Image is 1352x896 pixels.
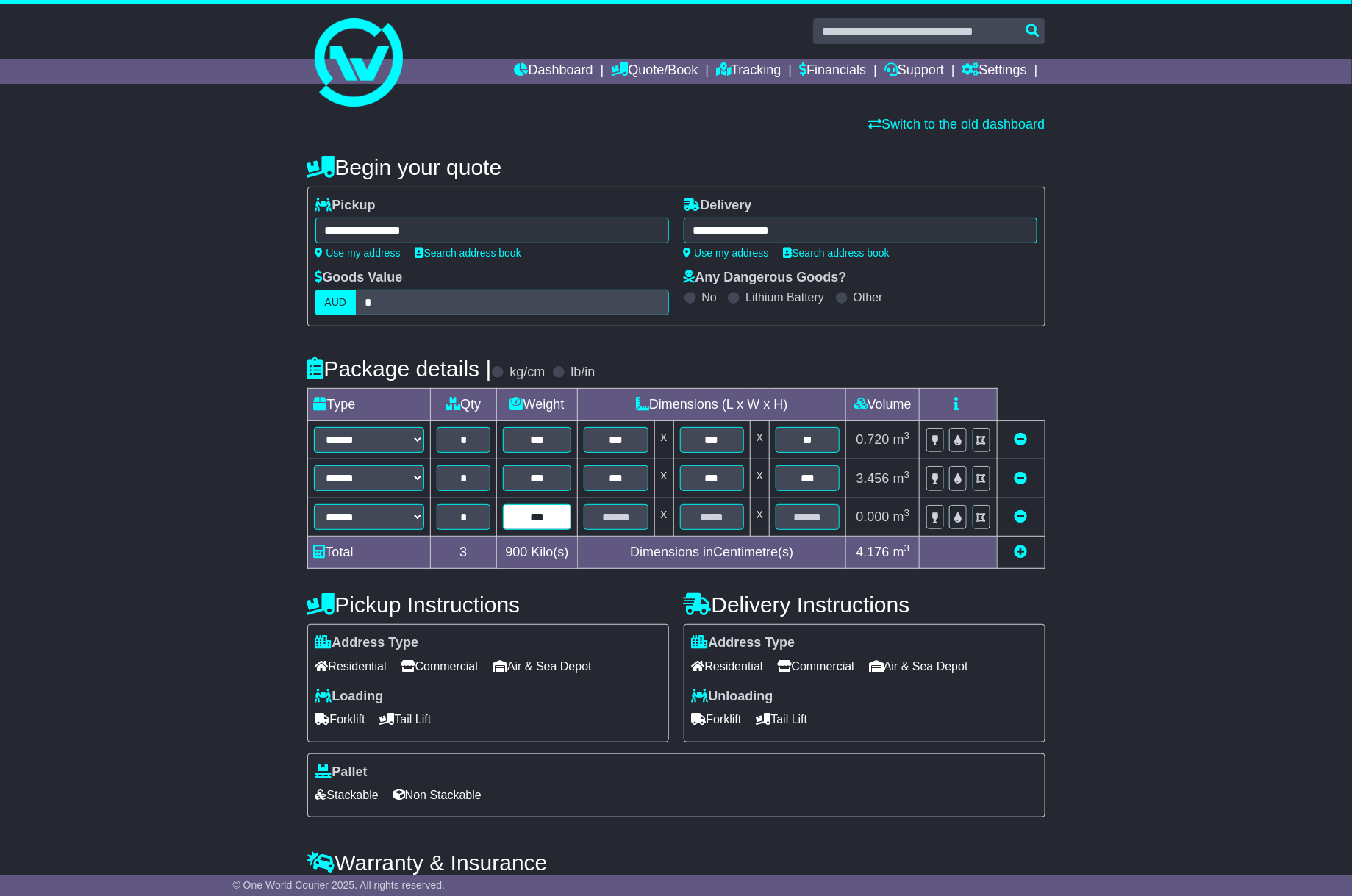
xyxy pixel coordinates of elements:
[750,459,769,498] td: x
[315,290,357,315] label: AUD
[578,537,846,569] td: Dimensions in Centimetre(s)
[307,356,492,381] h4: Package details |
[493,655,592,678] span: Air & Sea Depot
[868,117,1045,132] a: Switch to the old dashboard
[307,389,430,421] td: Type
[904,430,910,441] sup: 3
[380,708,432,731] span: Tail Lift
[315,764,368,781] label: Pallet
[745,290,824,304] label: Lithium Battery
[307,155,1045,179] h4: Begin your quote
[893,545,910,559] span: m
[509,365,545,381] label: kg/cm
[578,389,846,421] td: Dimensions (L x W x H)
[497,537,578,569] td: Kilo(s)
[315,198,376,214] label: Pickup
[654,459,673,498] td: x
[315,784,379,806] span: Stackable
[856,509,890,524] span: 0.000
[904,469,910,480] sup: 3
[315,655,387,678] span: Residential
[307,592,669,617] h4: Pickup Instructions
[778,655,854,678] span: Commercial
[799,59,866,84] a: Financials
[684,198,752,214] label: Delivery
[1015,432,1028,447] a: Remove this item
[315,270,403,286] label: Goods Value
[692,689,773,705] label: Unloading
[692,655,763,678] span: Residential
[904,507,910,518] sup: 3
[401,655,478,678] span: Commercial
[893,432,910,447] span: m
[856,471,890,486] span: 3.456
[856,545,890,559] span: 4.176
[1015,471,1028,486] a: Remove this item
[893,471,910,486] span: m
[869,655,968,678] span: Air & Sea Depot
[750,421,769,459] td: x
[884,59,944,84] a: Support
[692,708,742,731] span: Forklift
[611,59,698,84] a: Quote/Book
[854,290,883,304] label: Other
[506,545,528,559] span: 900
[393,784,482,806] span: Non Stackable
[904,542,910,553] sup: 3
[571,365,595,381] label: lb/in
[750,498,769,536] td: x
[497,389,578,421] td: Weight
[654,498,673,536] td: x
[654,421,673,459] td: x
[315,247,401,259] a: Use my address
[1015,545,1028,559] a: Add new item
[515,59,593,84] a: Dashboard
[856,432,890,447] span: 0.720
[757,708,808,731] span: Tail Lift
[430,537,497,569] td: 3
[716,59,781,84] a: Tracking
[702,290,717,304] label: No
[307,537,430,569] td: Total
[233,879,446,891] span: © One World Courier 2025. All rights reserved.
[1015,509,1028,524] a: Remove this item
[415,247,521,259] a: Search address book
[962,59,1027,84] a: Settings
[684,247,769,259] a: Use my address
[846,389,920,421] td: Volume
[315,689,384,705] label: Loading
[307,850,1045,875] h4: Warranty & Insurance
[684,592,1045,617] h4: Delivery Instructions
[430,389,497,421] td: Qty
[315,708,365,731] span: Forklift
[692,635,795,651] label: Address Type
[784,247,890,259] a: Search address book
[315,635,419,651] label: Address Type
[684,270,847,286] label: Any Dangerous Goods?
[893,509,910,524] span: m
